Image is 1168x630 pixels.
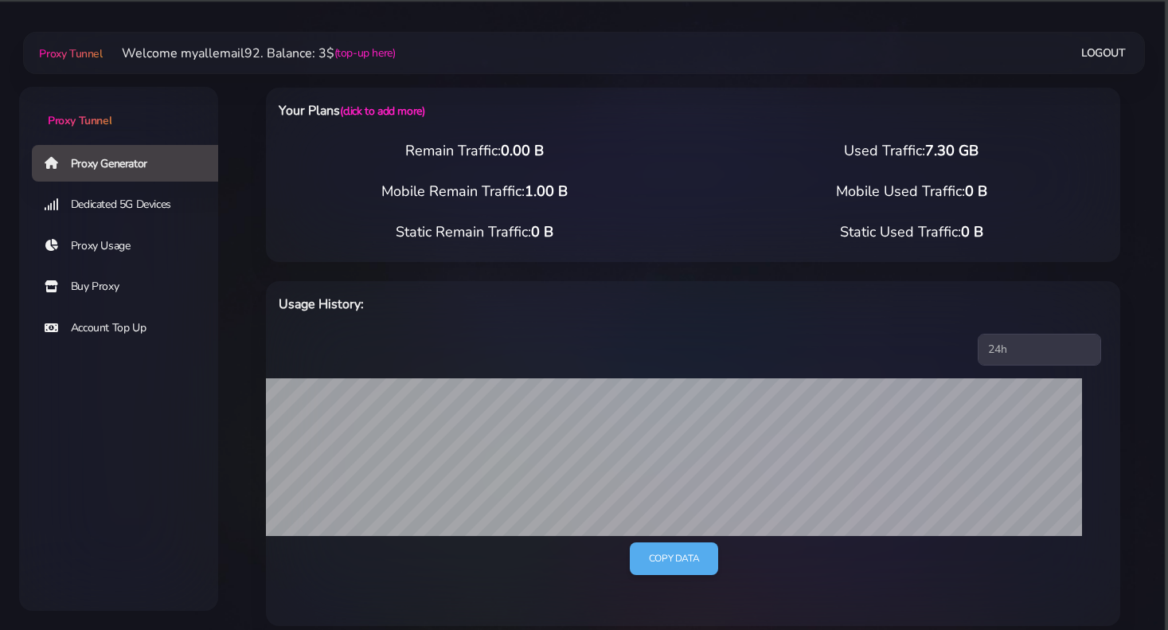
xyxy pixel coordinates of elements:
span: 7.30 GB [925,141,979,160]
div: Mobile Used Traffic: [693,181,1131,202]
a: Proxy Generator [32,145,231,182]
span: 1.00 B [525,182,568,201]
span: 0 B [531,222,553,241]
iframe: Webchat Widget [1091,553,1148,610]
span: Proxy Tunnel [39,46,102,61]
a: Copy data [630,542,718,575]
span: 0.00 B [501,141,544,160]
div: Static Remain Traffic: [256,221,693,243]
h6: Your Plans [279,100,754,121]
a: Logout [1081,38,1126,68]
a: (top-up here) [334,45,396,61]
a: Proxy Tunnel [36,41,102,66]
a: Proxy Tunnel [19,87,218,129]
a: Account Top Up [32,310,231,346]
span: 0 B [961,222,983,241]
div: Remain Traffic: [256,140,693,162]
span: Proxy Tunnel [48,113,111,128]
a: Dedicated 5G Devices [32,186,231,223]
div: Used Traffic: [693,140,1131,162]
a: Proxy Usage [32,228,231,264]
span: 0 B [965,182,987,201]
a: Buy Proxy [32,268,231,305]
a: (click to add more) [340,104,424,119]
h6: Usage History: [279,294,754,315]
div: Static Used Traffic: [693,221,1131,243]
div: Mobile Remain Traffic: [256,181,693,202]
li: Welcome myallemail92. Balance: 3$ [103,44,396,63]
